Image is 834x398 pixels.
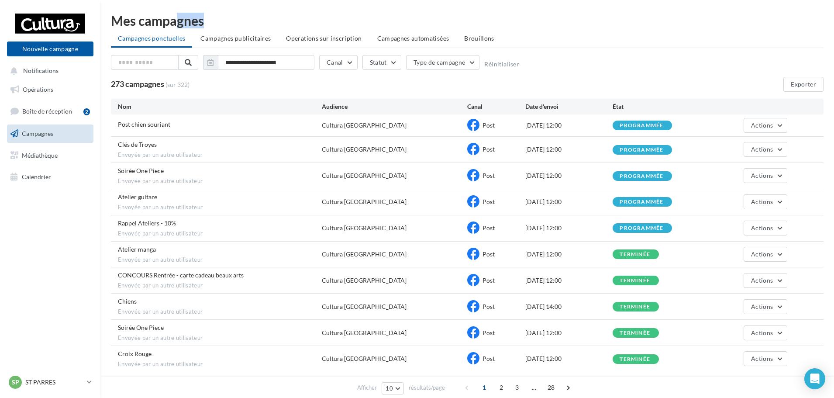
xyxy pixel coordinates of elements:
div: programmée [620,173,663,179]
button: Actions [744,168,787,183]
p: ST PARRES [25,378,83,387]
button: Statut [362,55,401,70]
span: 3 [510,381,524,395]
div: Audience [322,102,467,111]
span: 28 [544,381,558,395]
span: (sur 322) [165,80,190,89]
div: [DATE] 12:00 [525,250,613,259]
div: Cultura [GEOGRAPHIC_DATA] [322,171,407,180]
div: Cultura [GEOGRAPHIC_DATA] [322,145,407,154]
a: SP ST PARRES [7,374,93,391]
a: Médiathèque [5,146,95,165]
span: Calendrier [22,173,51,180]
div: Cultura [GEOGRAPHIC_DATA] [322,302,407,311]
div: Cultura [GEOGRAPHIC_DATA] [322,224,407,232]
span: Atelier guitare [118,193,157,201]
div: [DATE] 12:00 [525,171,613,180]
div: programmée [620,123,663,128]
span: Post chien souriant [118,121,170,128]
button: Actions [744,221,787,235]
div: Cultura [GEOGRAPHIC_DATA] [322,121,407,130]
span: résultats/page [409,384,445,392]
span: 10 [386,385,393,392]
span: 273 campagnes [111,79,164,89]
button: Actions [744,118,787,133]
span: Actions [751,121,773,129]
span: Post [482,355,495,362]
span: Clés de Troyes [118,141,157,148]
span: Soirée One Piece [118,167,164,174]
div: Cultura [GEOGRAPHIC_DATA] [322,354,407,363]
div: [DATE] 12:00 [525,354,613,363]
span: Post [482,145,495,153]
div: [DATE] 12:00 [525,224,613,232]
span: Envoyée par un autre utilisateur [118,308,322,316]
span: Rappel Ateliers - 10% [118,219,176,227]
div: 2 [83,108,90,115]
span: Post [482,121,495,129]
span: Envoyée par un autre utilisateur [118,177,322,185]
span: ... [527,381,541,395]
a: Opérations [5,80,95,99]
button: Exporter [783,77,824,92]
span: Actions [751,172,773,179]
span: Operations sur inscription [286,35,362,42]
span: Campagnes [22,130,53,137]
span: Actions [751,145,773,153]
button: 10 [382,382,404,395]
span: Chiens [118,298,137,305]
span: Actions [751,198,773,205]
a: Campagnes [5,125,95,143]
div: terminée [620,356,650,362]
div: programmée [620,199,663,205]
div: programmée [620,225,663,231]
span: Notifications [23,67,59,75]
span: Actions [751,329,773,336]
span: Boîte de réception [22,107,72,115]
span: Brouillons [464,35,494,42]
div: Nom [118,102,322,111]
button: Nouvelle campagne [7,42,93,56]
div: Cultura [GEOGRAPHIC_DATA] [322,276,407,285]
span: Afficher [357,384,377,392]
span: Post [482,303,495,310]
a: Calendrier [5,168,95,186]
span: Médiathèque [22,151,58,159]
span: 1 [477,381,491,395]
div: [DATE] 12:00 [525,145,613,154]
span: Atelier manga [118,246,156,253]
button: Réinitialiser [484,61,519,68]
div: terminée [620,304,650,310]
div: terminée [620,252,650,257]
div: programmée [620,147,663,153]
div: Cultura [GEOGRAPHIC_DATA] [322,250,407,259]
div: [DATE] 14:00 [525,302,613,311]
div: [DATE] 12:00 [525,121,613,130]
div: Mes campagnes [111,14,824,27]
span: Envoyée par un autre utilisateur [118,360,322,368]
span: Post [482,277,495,284]
span: Actions [751,355,773,362]
div: État [613,102,700,111]
span: CONCOURS Rentrée - carte cadeau beaux arts [118,271,244,279]
span: Post [482,224,495,232]
span: Envoyée par un autre utilisateur [118,282,322,290]
div: Date d'envoi [525,102,613,111]
button: Actions [744,247,787,262]
span: Envoyée par un autre utilisateur [118,334,322,342]
span: Actions [751,250,773,258]
div: terminée [620,330,650,336]
span: Actions [751,277,773,284]
span: Campagnes publicitaires [200,35,271,42]
span: Envoyée par un autre utilisateur [118,256,322,264]
button: Actions [744,325,787,340]
div: Canal [467,102,525,111]
button: Type de campagne [406,55,480,70]
span: Post [482,198,495,205]
div: [DATE] 12:00 [525,276,613,285]
span: Opérations [23,86,53,93]
button: Actions [744,299,787,314]
div: terminée [620,278,650,284]
div: [DATE] 12:00 [525,197,613,206]
span: 2 [494,381,508,395]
